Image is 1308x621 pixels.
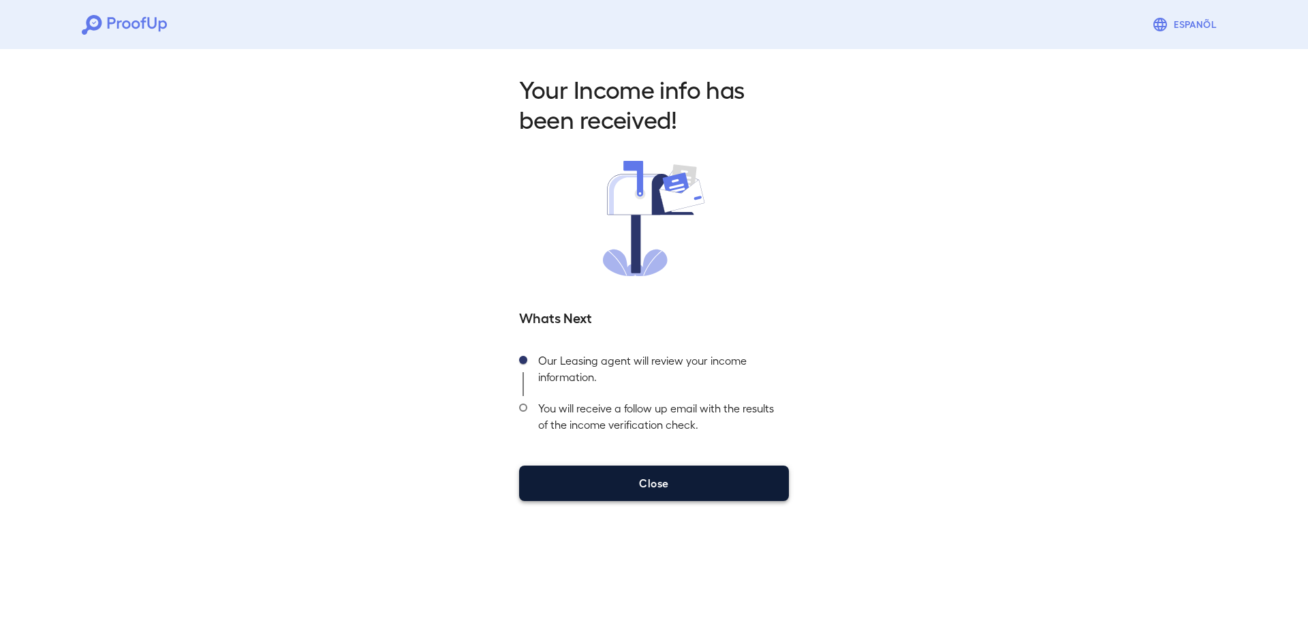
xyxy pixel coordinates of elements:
div: You will receive a follow up email with the results of the income verification check. [527,396,789,444]
img: received.svg [603,161,705,276]
button: Espanõl [1147,11,1226,38]
button: Close [519,466,789,501]
h2: Your Income info has been received! [519,74,789,134]
div: Our Leasing agent will review your income information. [527,348,789,396]
h5: Whats Next [519,307,789,327]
